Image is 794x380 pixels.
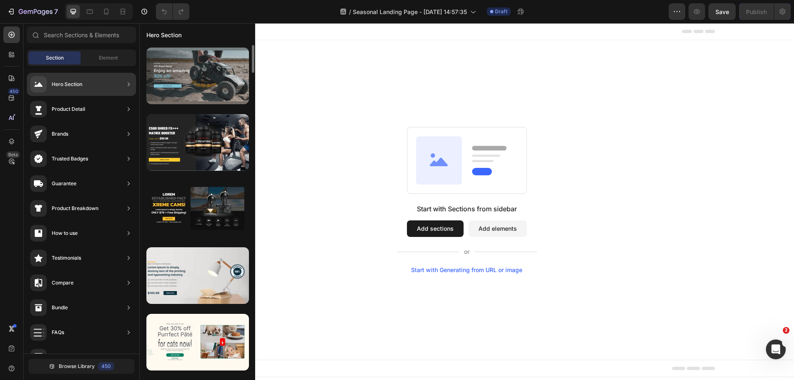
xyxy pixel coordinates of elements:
button: Save [708,3,736,20]
iframe: Design area [139,23,794,380]
div: 450 [8,88,20,95]
span: Draft [495,8,507,15]
div: Product Detail [52,105,85,113]
div: Brands [52,130,68,138]
div: Undo/Redo [156,3,189,20]
div: How to use [52,229,78,237]
div: Start with Sections from sidebar [277,181,378,191]
button: Browse Library450 [29,359,134,374]
span: Browse Library [59,363,95,370]
span: Element [99,54,118,62]
button: Publish [739,3,774,20]
div: Testimonials [52,254,81,262]
div: Guarantee [52,179,77,188]
span: 2 [783,327,789,334]
div: Trusted Badges [52,155,88,163]
button: Add sections [268,197,324,214]
span: Seasonal Landing Page - [DATE] 14:57:35 [353,7,467,16]
div: Beta [6,151,20,158]
div: Bundle [52,304,68,312]
iframe: Intercom live chat [766,339,786,359]
p: 7 [54,7,58,17]
span: / [349,7,351,16]
div: Compare [52,279,74,287]
input: Search Sections & Elements [27,26,136,43]
div: Social Proof [52,353,81,361]
div: Hero Section [52,80,82,88]
div: 450 [98,362,114,370]
div: Start with Generating from URL or image [272,244,383,250]
div: FAQs [52,328,64,337]
span: Save [715,8,729,15]
span: Section [46,54,64,62]
div: Product Breakdown [52,204,98,213]
div: Publish [746,7,767,16]
button: Add elements [329,197,387,214]
button: 7 [3,3,62,20]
